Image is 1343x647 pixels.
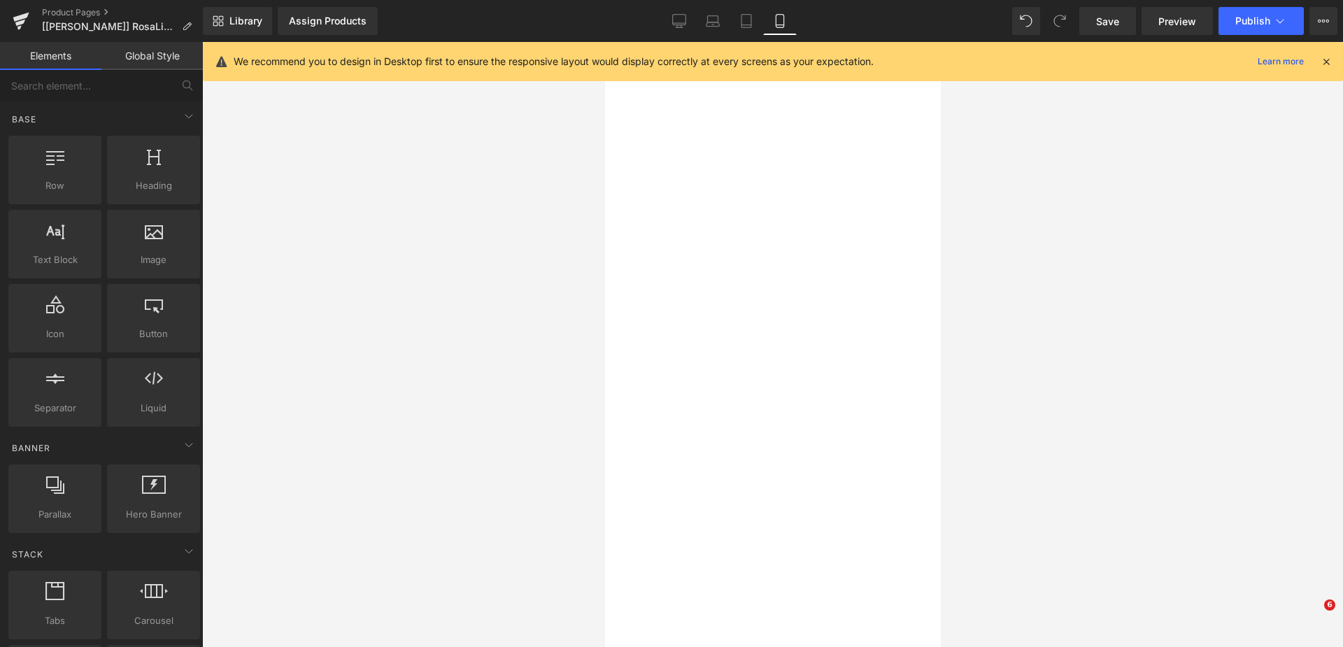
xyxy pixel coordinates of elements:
[13,253,97,267] span: Text Block
[1142,7,1213,35] a: Preview
[42,21,176,32] span: [[PERSON_NAME]] RosaLight Product Page Shopping Ads - Before/After
[1309,7,1337,35] button: More
[763,7,797,35] a: Mobile
[42,7,203,18] a: Product Pages
[10,113,38,126] span: Base
[229,15,262,27] span: Library
[289,15,367,27] div: Assign Products
[13,401,97,415] span: Separator
[111,253,196,267] span: Image
[111,507,196,522] span: Hero Banner
[13,327,97,341] span: Icon
[111,401,196,415] span: Liquid
[10,548,45,561] span: Stack
[696,7,730,35] a: Laptop
[111,613,196,628] span: Carousel
[13,507,97,522] span: Parallax
[1158,14,1196,29] span: Preview
[1252,53,1309,70] a: Learn more
[1096,14,1119,29] span: Save
[203,7,272,35] a: New Library
[101,42,203,70] a: Global Style
[13,178,97,193] span: Row
[1218,7,1304,35] button: Publish
[1295,599,1329,633] iframe: Intercom live chat
[13,613,97,628] span: Tabs
[1235,15,1270,27] span: Publish
[234,54,874,69] p: We recommend you to design in Desktop first to ensure the responsive layout would display correct...
[1046,7,1074,35] button: Redo
[111,178,196,193] span: Heading
[111,327,196,341] span: Button
[1012,7,1040,35] button: Undo
[1324,599,1335,611] span: 6
[10,441,52,455] span: Banner
[662,7,696,35] a: Desktop
[730,7,763,35] a: Tablet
